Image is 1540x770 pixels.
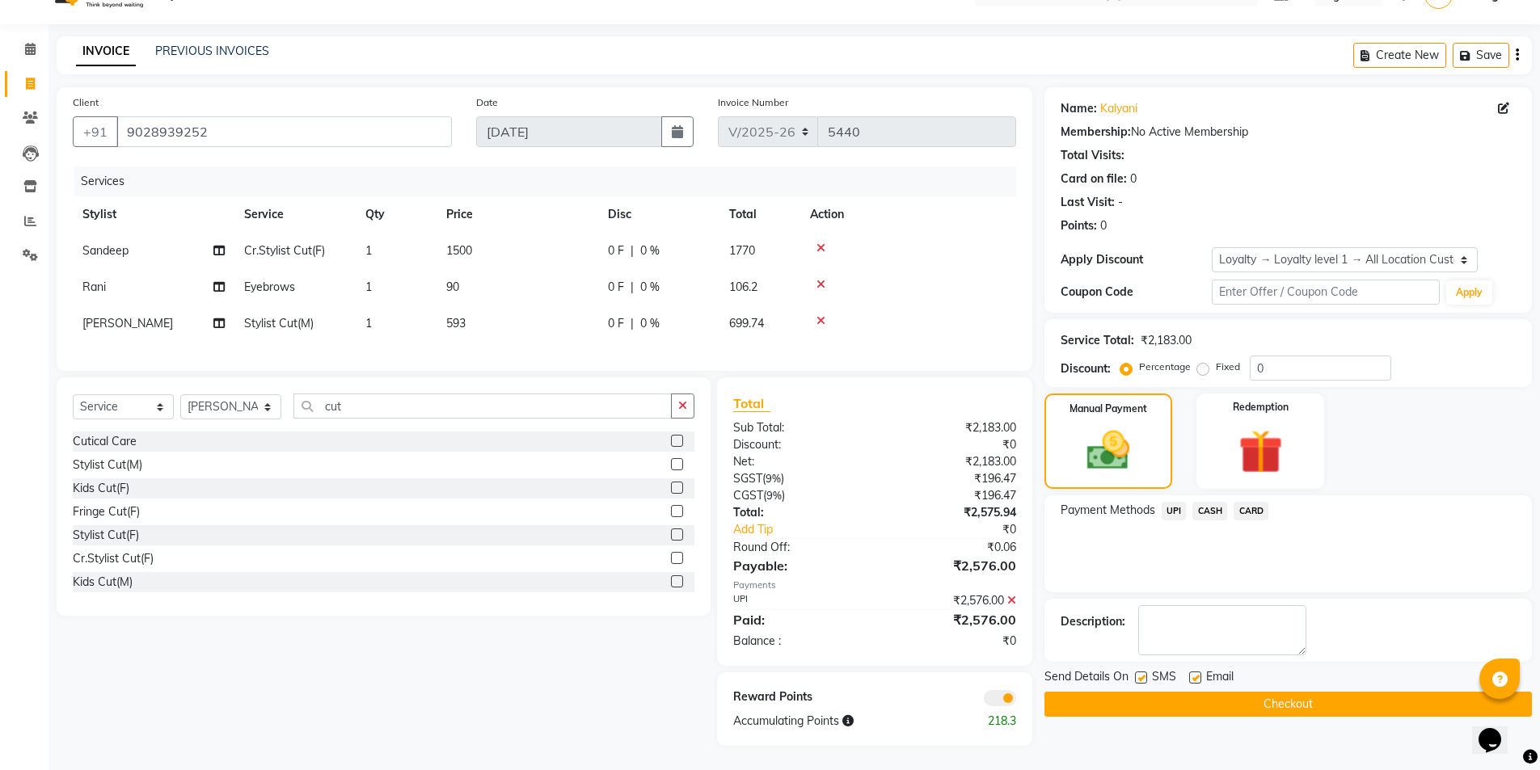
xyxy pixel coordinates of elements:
[1453,43,1509,68] button: Save
[718,95,788,110] label: Invoice Number
[1061,332,1134,349] div: Service Total:
[73,550,154,567] div: Cr.Stylist Cut(F)
[721,504,875,521] div: Total:
[721,487,875,504] div: ( )
[721,713,951,730] div: Accumulating Points
[901,521,1028,538] div: ₹0
[1162,502,1187,520] span: UPI
[721,556,875,575] div: Payable:
[73,196,234,233] th: Stylist
[733,471,762,486] span: SGST
[116,116,452,147] input: Search by Name/Mobile/Email/Code
[293,393,672,419] input: Search or Scan
[73,433,137,450] div: Cutical Care
[1225,424,1297,479] img: _gift.svg
[951,713,1028,730] div: 218.3
[875,633,1028,650] div: ₹0
[1061,100,1097,117] div: Name:
[598,196,719,233] th: Disc
[1206,668,1234,688] span: Email
[1061,502,1155,519] span: Payment Methods
[733,488,763,503] span: CGST
[82,280,106,294] span: Rani
[875,539,1028,556] div: ₹0.06
[1070,402,1147,416] label: Manual Payment
[1353,43,1446,68] button: Create New
[1061,613,1125,630] div: Description:
[729,316,764,330] span: 699.74
[244,280,295,294] span: Eyebrows
[1118,194,1123,211] div: -
[631,315,634,332] span: |
[1044,692,1532,717] button: Checkout
[721,539,875,556] div: Round Off:
[1152,668,1176,688] span: SMS
[721,521,900,538] a: Add Tip
[721,633,875,650] div: Balance :
[1472,705,1524,754] iframe: chat widget
[1192,502,1227,520] span: CASH
[875,504,1028,521] div: ₹2,575.94
[446,316,466,330] span: 593
[721,470,875,487] div: ( )
[1100,217,1107,234] div: 0
[1061,217,1097,234] div: Points:
[1100,100,1137,117] a: Kalyani
[800,196,1016,233] th: Action
[733,395,770,412] span: Total
[155,44,269,58] a: PREVIOUS INVOICES
[1212,280,1440,305] input: Enter Offer / Coupon Code
[875,470,1028,487] div: ₹196.47
[721,610,875,629] div: Paid:
[766,489,782,502] span: 9%
[721,688,875,706] div: Reward Points
[733,579,1015,592] div: Payments
[875,556,1028,575] div: ₹2,576.00
[1233,400,1289,414] label: Redemption
[608,315,624,332] span: 0 F
[875,592,1028,609] div: ₹2,576.00
[234,196,356,233] th: Service
[365,316,372,330] span: 1
[721,436,875,453] div: Discount:
[721,592,875,609] div: UPI
[729,280,757,294] span: 106.2
[365,280,372,294] span: 1
[437,196,598,233] th: Price
[640,279,660,296] span: 0 %
[1044,668,1129,688] span: Send Details On
[875,610,1028,629] div: ₹2,576.00
[1141,332,1192,349] div: ₹2,183.00
[73,116,118,147] button: +91
[446,280,459,294] span: 90
[1061,124,1131,141] div: Membership:
[1061,360,1111,377] div: Discount:
[1061,124,1516,141] div: No Active Membership
[1061,147,1124,164] div: Total Visits:
[1061,194,1115,211] div: Last Visit:
[640,315,660,332] span: 0 %
[719,196,800,233] th: Total
[721,453,875,470] div: Net:
[875,487,1028,504] div: ₹196.47
[76,37,136,66] a: INVOICE
[608,242,624,259] span: 0 F
[608,279,624,296] span: 0 F
[82,316,173,330] span: [PERSON_NAME]
[631,242,634,259] span: |
[1061,170,1127,187] div: Card on file:
[476,95,498,110] label: Date
[356,196,437,233] th: Qty
[1234,502,1268,520] span: CARD
[729,243,755,258] span: 1770
[365,243,372,258] span: 1
[875,419,1028,436] div: ₹2,183.00
[73,503,140,520] div: Fringe Cut(F)
[1074,426,1143,475] img: _cash.svg
[74,166,1028,196] div: Services
[73,457,142,473] div: Stylist Cut(M)
[1061,251,1213,268] div: Apply Discount
[244,243,325,258] span: Cr.Stylist Cut(F)
[875,436,1028,453] div: ₹0
[875,453,1028,470] div: ₹2,183.00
